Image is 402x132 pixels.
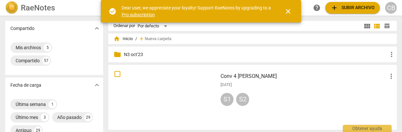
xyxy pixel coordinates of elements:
button: Lista [372,21,382,31]
span: expand_more [93,24,101,32]
span: Subir archivo [330,4,375,12]
div: Por defecto [138,21,169,31]
div: Año pasado [57,114,82,121]
div: Compartido [16,57,40,64]
div: Dear user, we appreciate your loyalty! Support RaeNotes by upgrading to a [122,5,273,18]
button: Mostrar más [92,23,102,33]
h2: RaeNotes [21,3,55,12]
div: Obtener ayuda [343,125,392,132]
div: 5 [44,44,51,51]
div: 29 [84,113,92,121]
div: 1 [48,100,56,108]
a: Pro subscription [122,12,155,17]
p: Fecha de carga [10,82,41,89]
p: Compartido [10,25,34,32]
span: add [138,36,145,42]
span: check_circle [109,7,116,15]
a: LogoRaeNotes [5,1,102,14]
h3: Conv 4 Vivi Julia [221,72,387,80]
button: CB [385,2,397,14]
div: S2 [236,93,249,106]
span: more_vert [388,51,395,58]
span: folder [114,51,121,58]
div: Última semana [16,101,46,108]
span: expand_more [93,81,101,89]
span: Inicio [114,36,133,42]
a: Conv 4 [PERSON_NAME][DATE]S1S2 [111,67,395,127]
div: Último mes [16,114,38,121]
button: Cerrar [280,4,296,19]
span: home [114,36,120,42]
span: view_module [363,22,371,30]
span: table_chart [384,23,390,29]
span: more_vert [387,72,395,80]
button: Mostrar más [92,80,102,90]
div: Mis archivos [16,44,41,51]
a: Obtener ayuda [311,2,323,14]
div: Ordenar por [114,23,135,28]
span: close [284,7,292,15]
div: 57 [42,57,50,65]
span: / [135,37,137,41]
span: help [313,4,321,12]
span: [DATE] [221,82,232,88]
span: Nueva carpeta [145,37,171,41]
div: 3 [41,113,48,121]
span: view_list [373,22,381,30]
button: Subir [325,2,380,14]
div: S1 [221,93,234,106]
span: add [330,4,338,12]
button: Cuadrícula [362,21,372,31]
img: Logo [5,1,18,14]
p: N3 oct'23 [124,51,388,58]
button: Tabla [382,21,392,31]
